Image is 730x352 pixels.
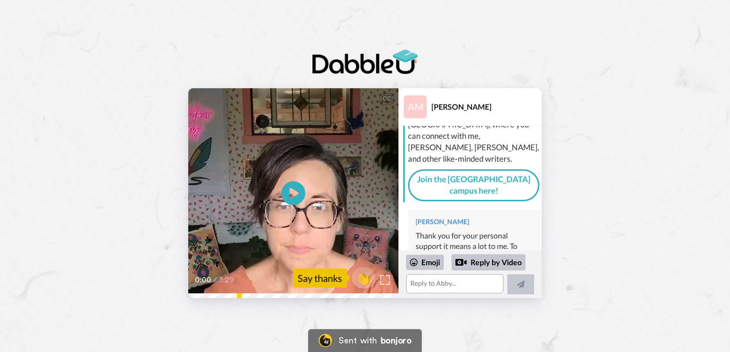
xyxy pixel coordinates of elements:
[416,217,534,227] div: [PERSON_NAME]
[214,274,217,286] span: /
[404,95,427,118] img: Profile Image
[455,257,467,268] div: Reply by Video
[352,267,376,289] button: 👏
[312,50,418,74] img: logo
[352,270,376,286] span: 👏
[381,94,393,104] div: CC
[293,269,347,288] div: Say thanks
[219,274,236,286] span: 3:29
[408,169,539,201] a: Join the [GEOGRAPHIC_DATA] campus here!
[406,255,444,270] div: Emoji
[416,230,534,339] div: Thank you for your personal support it means a lot to me. To know that someone cares whether I su...
[451,254,526,270] div: Reply by Video
[195,274,212,286] span: 0:00
[431,102,541,111] div: [PERSON_NAME]
[380,275,390,285] img: Full screen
